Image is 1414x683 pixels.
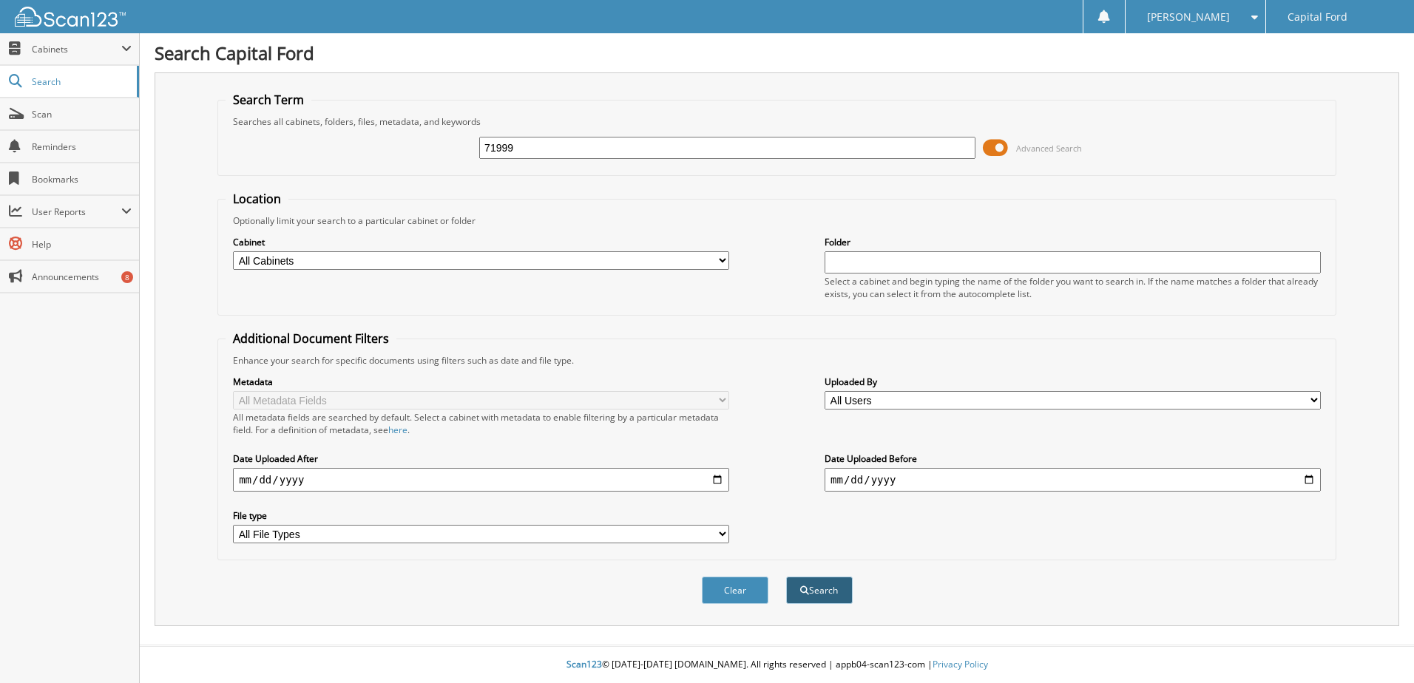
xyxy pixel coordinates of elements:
[933,658,988,670] a: Privacy Policy
[1288,13,1347,21] span: Capital Ford
[226,330,396,347] legend: Additional Document Filters
[32,205,121,218] span: User Reports
[15,7,126,27] img: scan123-logo-white.svg
[566,658,602,670] span: Scan123
[32,238,132,251] span: Help
[226,354,1328,367] div: Enhance your search for specific documents using filters such as date and file type.
[1016,143,1082,154] span: Advanced Search
[233,509,729,522] label: File type
[32,173,132,186] span: Bookmarks
[233,411,729,436] div: All metadata fields are searched by default. Select a cabinet with metadata to enable filtering b...
[32,43,121,55] span: Cabinets
[32,75,129,88] span: Search
[121,271,133,283] div: 8
[226,115,1328,128] div: Searches all cabinets, folders, files, metadata, and keywords
[32,108,132,120] span: Scan
[786,577,853,604] button: Search
[140,647,1414,683] div: © [DATE]-[DATE] [DOMAIN_NAME]. All rights reserved | appb04-scan123-com |
[825,376,1321,388] label: Uploaded By
[702,577,768,604] button: Clear
[155,41,1399,65] h1: Search Capital Ford
[825,452,1321,465] label: Date Uploaded Before
[226,191,288,207] legend: Location
[388,424,407,436] a: here
[825,236,1321,248] label: Folder
[226,214,1328,227] div: Optionally limit your search to a particular cabinet or folder
[32,140,132,153] span: Reminders
[1147,13,1230,21] span: [PERSON_NAME]
[233,236,729,248] label: Cabinet
[32,271,132,283] span: Announcements
[226,92,311,108] legend: Search Term
[233,376,729,388] label: Metadata
[825,468,1321,492] input: end
[825,275,1321,300] div: Select a cabinet and begin typing the name of the folder you want to search in. If the name match...
[233,468,729,492] input: start
[233,452,729,465] label: Date Uploaded After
